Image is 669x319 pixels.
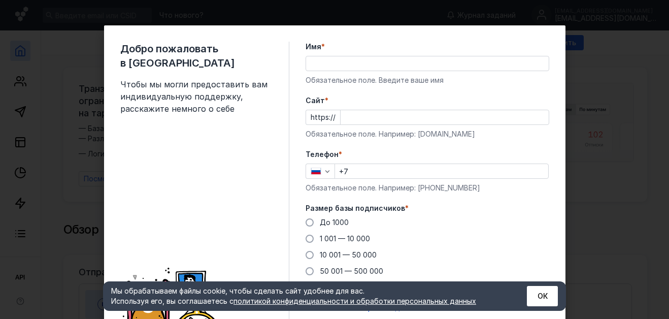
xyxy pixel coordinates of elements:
span: 10 001 — 50 000 [320,250,377,259]
a: политикой конфиденциальности и обработки персональных данных [233,297,476,305]
span: Чтобы мы могли предоставить вам индивидуальную поддержку, расскажите немного о себе [120,78,273,115]
span: Телефон [306,149,339,160]
span: До 1000 [320,218,349,227]
div: Обязательное поле. Введите ваше имя [306,75,549,85]
span: Cайт [306,95,325,106]
span: 50 001 — 500 000 [320,267,383,275]
div: Обязательное поле. Например: [PHONE_NUMBER] [306,183,549,193]
div: Обязательное поле. Например: [DOMAIN_NAME] [306,129,549,139]
span: Размер базы подписчиков [306,203,405,213]
div: Мы обрабатываем файлы cookie, чтобы сделать сайт удобнее для вас. Используя его, вы соглашаетесь c [111,286,502,306]
span: 1 001 — 10 000 [320,234,370,243]
span: Добро пожаловать в [GEOGRAPHIC_DATA] [120,42,273,70]
span: Имя [306,42,321,52]
button: ОК [527,286,558,306]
